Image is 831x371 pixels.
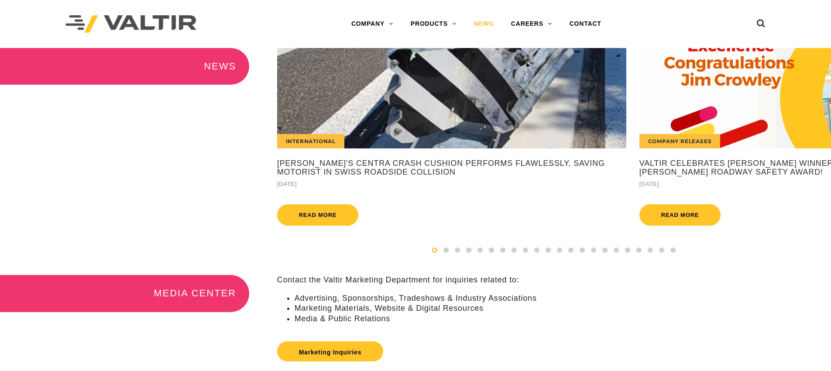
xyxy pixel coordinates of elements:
[402,15,465,33] a: PRODUCTS
[295,293,831,303] li: Advertising, Sponsorships, Tradeshows & Industry Associations
[277,159,626,177] a: [PERSON_NAME]'s CENTRA Crash Cushion Performs Flawlessly, Saving Motorist in Swiss Roadside Colli...
[502,15,561,33] a: CAREERS
[465,15,502,33] a: NEWS
[277,275,831,285] p: Contact the Valtir Marketing Department for inquiries related to:
[65,15,196,33] img: Valtir
[295,303,831,313] li: Marketing Materials, Website & Digital Resources
[277,341,384,361] a: Marketing Inquiries
[343,15,402,33] a: COMPANY
[277,204,359,226] a: Read more
[561,15,610,33] a: CONTACT
[639,204,721,226] a: Read more
[277,179,626,189] div: [DATE]
[295,314,831,324] li: Media & Public Relations
[277,48,626,148] a: International
[639,134,721,148] div: Company Releases
[277,134,344,148] div: International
